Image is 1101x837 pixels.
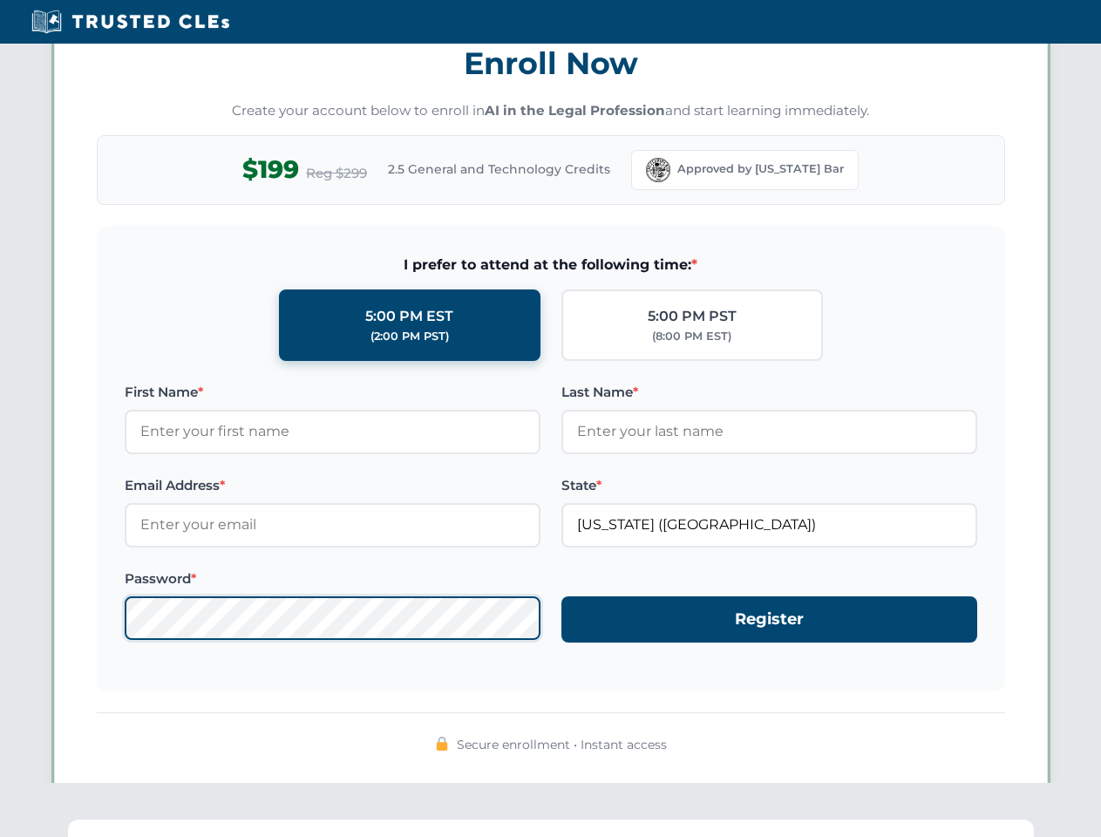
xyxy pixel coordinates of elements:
[365,305,453,328] div: 5:00 PM EST
[26,9,234,35] img: Trusted CLEs
[370,328,449,345] div: (2:00 PM PST)
[561,503,977,547] input: Florida (FL)
[388,160,610,179] span: 2.5 General and Technology Credits
[652,328,731,345] div: (8:00 PM EST)
[457,735,667,754] span: Secure enrollment • Instant access
[125,382,540,403] label: First Name
[306,163,367,184] span: Reg $299
[435,737,449,751] img: 🔒
[125,475,540,496] label: Email Address
[561,410,977,453] input: Enter your last name
[125,568,540,589] label: Password
[125,503,540,547] input: Enter your email
[561,475,977,496] label: State
[97,36,1005,91] h3: Enroll Now
[646,158,670,182] img: Florida Bar
[125,410,540,453] input: Enter your first name
[677,160,844,178] span: Approved by [US_STATE] Bar
[97,101,1005,121] p: Create your account below to enroll in and start learning immediately.
[648,305,737,328] div: 5:00 PM PST
[125,254,977,276] span: I prefer to attend at the following time:
[242,150,299,189] span: $199
[485,102,665,119] strong: AI in the Legal Profession
[561,382,977,403] label: Last Name
[561,596,977,643] button: Register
